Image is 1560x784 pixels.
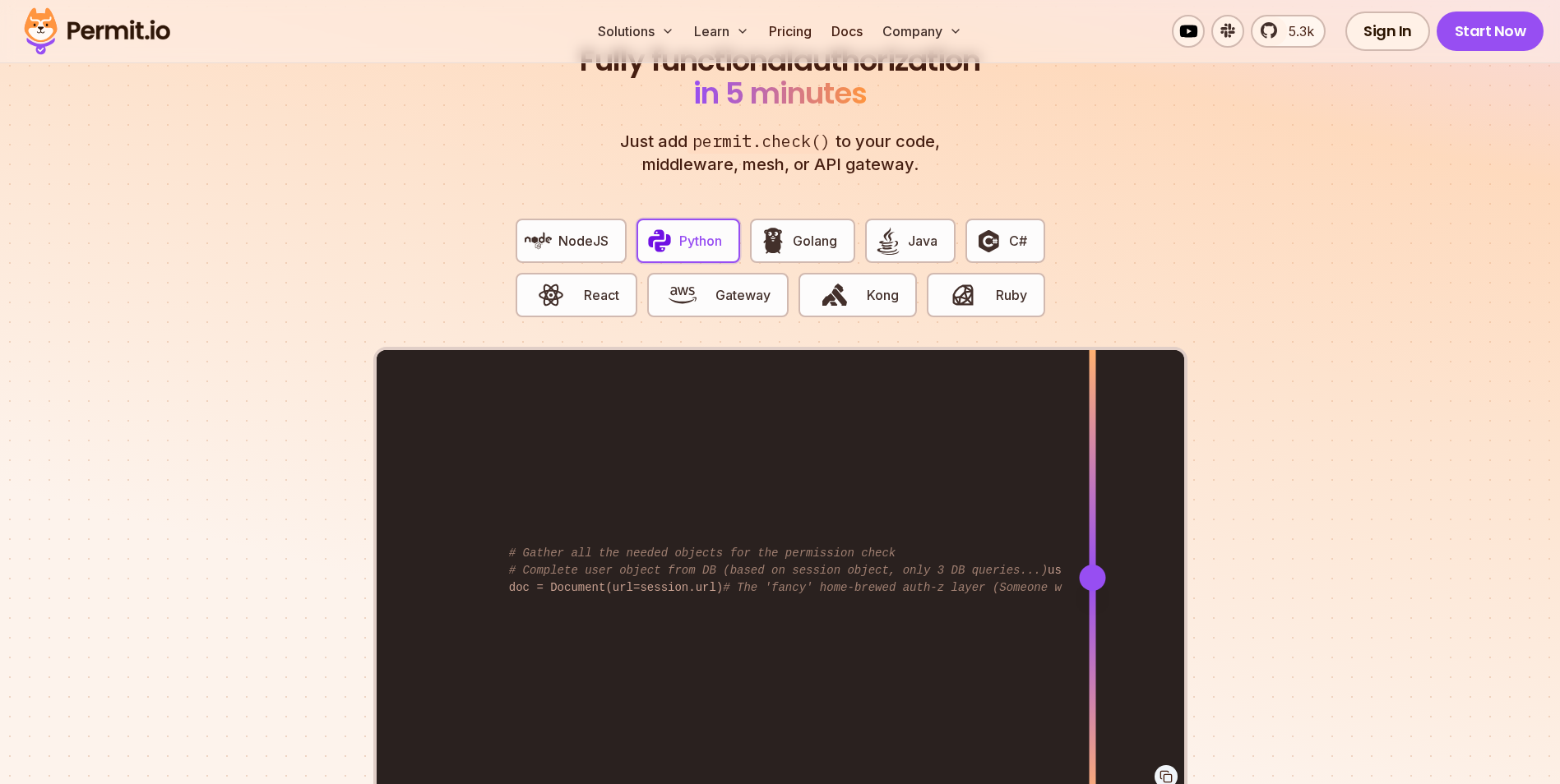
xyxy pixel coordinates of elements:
[558,231,609,251] span: NodeJS
[509,564,1048,577] span: # Complete user object from DB (based on session object, only 3 DB queries...)
[687,15,756,48] button: Learn
[679,231,722,251] span: Python
[584,285,619,305] span: React
[525,227,553,255] img: NodeJS
[996,285,1027,305] span: Ruby
[974,227,1002,255] img: C#
[867,285,899,305] span: Kong
[825,15,869,48] a: Docs
[821,281,849,309] img: Kong
[1009,231,1027,251] span: C#
[876,15,969,48] button: Company
[715,285,771,305] span: Gateway
[687,130,836,154] span: permit.check()
[509,546,896,560] span: # Gather all the needed objects for the permission check
[603,130,958,176] p: Just add to your code, middleware, mesh, or API gateway.
[1437,12,1544,51] a: Start Now
[646,227,674,255] img: Python
[874,227,902,255] img: Java
[498,532,1062,610] code: user = User(session=session) doc = Document(url=session.url) allowed_doc_types = get_allowed_doc_...
[949,281,977,309] img: Ruby
[669,281,697,309] img: Gateway
[762,15,818,48] a: Pricing
[580,44,794,77] span: Fully functional
[591,15,681,48] button: Solutions
[576,44,984,110] h2: authorization
[1279,21,1314,41] span: 5.3k
[908,231,937,251] span: Java
[537,281,565,309] img: React
[793,231,837,251] span: Golang
[693,72,867,114] span: in 5 minutes
[1345,12,1430,51] a: Sign In
[759,227,787,255] img: Golang
[16,3,178,59] img: Permit logo
[1251,15,1326,48] a: 5.3k
[723,581,1144,594] span: # The 'fancy' home-brewed auth-z layer (Someone wrote [DATE])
